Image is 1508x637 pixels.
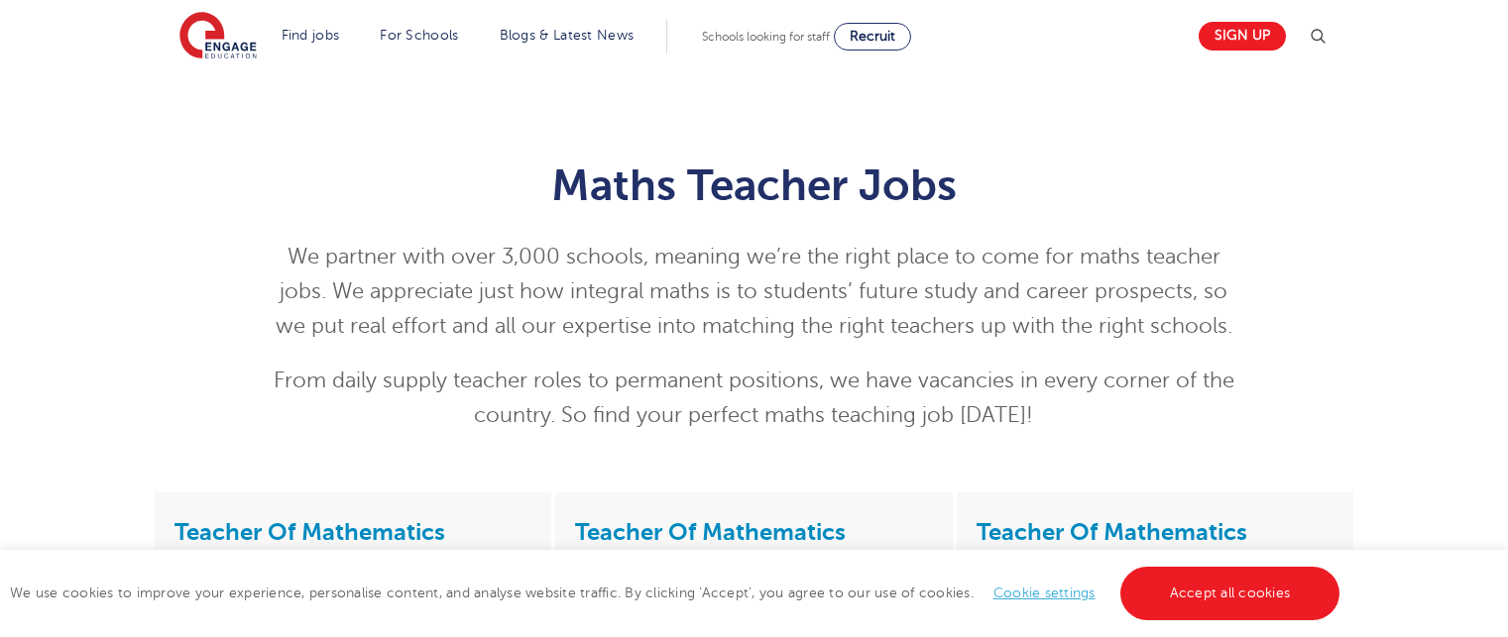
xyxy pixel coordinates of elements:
a: Cookie settings [993,585,1096,600]
a: Blogs & Latest News [500,28,635,43]
p: From daily supply teacher roles to permanent positions, we have vacancies in every corner of the ... [268,364,1240,433]
a: Teacher Of Mathematics [174,518,445,546]
span: We partner with over 3,000 schools, meaning we’re the right place to come for maths teacher jobs.... [276,245,1232,338]
a: For Schools [380,28,458,43]
a: Find jobs [282,28,340,43]
span: We use cookies to improve your experience, personalise content, and analyse website traffic. By c... [10,585,1344,600]
a: Sign up [1199,22,1286,51]
a: Teacher Of Mathematics [575,518,846,546]
span: Recruit [850,29,895,44]
img: Engage Education [179,12,257,61]
a: Teacher Of Mathematics [977,518,1247,546]
span: Schools looking for staff [702,30,830,44]
a: Accept all cookies [1120,567,1340,620]
h1: Maths Teacher Jobs [268,160,1240,210]
a: Recruit [834,23,911,51]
